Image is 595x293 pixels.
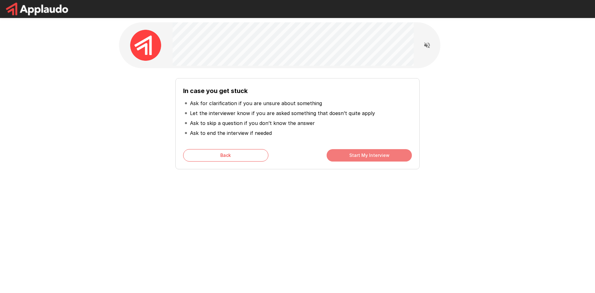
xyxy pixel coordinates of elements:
[190,109,375,117] p: Let the interviewer know if you are asked something that doesn’t quite apply
[421,39,433,51] button: Read questions aloud
[183,149,268,162] button: Back
[130,30,161,61] img: applaudo_avatar.png
[190,100,322,107] p: Ask for clarification if you are unsure about something
[183,87,248,95] b: In case you get stuck
[190,129,272,137] p: Ask to end the interview if needed
[190,119,315,127] p: Ask to skip a question if you don’t know the answer
[327,149,412,162] button: Start My Interview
